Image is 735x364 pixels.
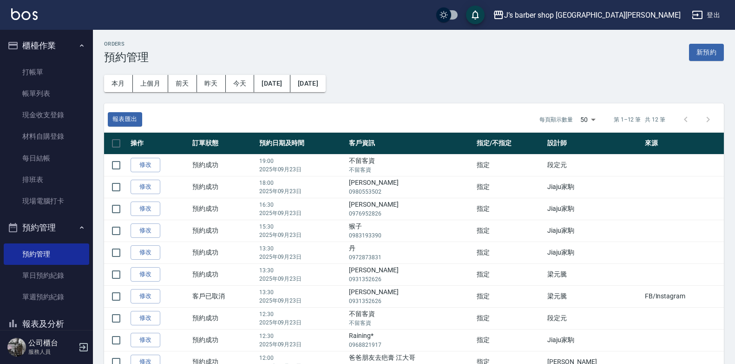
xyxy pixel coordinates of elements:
[259,288,345,297] p: 13:30
[259,187,345,195] p: 2025年09月23日
[254,75,290,92] button: [DATE]
[347,133,474,155] th: 客戶資訊
[349,253,472,262] p: 0972873831
[133,75,168,92] button: 上個月
[197,75,226,92] button: 昨天
[643,285,724,307] td: FB/Instagram
[474,242,545,263] td: 指定
[504,9,681,21] div: J’s barber shop [GEOGRAPHIC_DATA][PERSON_NAME]
[474,263,545,285] td: 指定
[131,267,160,282] a: 修改
[489,6,684,25] button: J’s barber shop [GEOGRAPHIC_DATA][PERSON_NAME]
[190,220,257,242] td: 預約成功
[689,47,724,56] a: 新預約
[259,310,345,318] p: 12:30
[131,223,160,238] a: 修改
[466,6,485,24] button: save
[474,220,545,242] td: 指定
[190,285,257,307] td: 客戶已取消
[349,275,472,283] p: 0931352626
[131,158,160,172] a: 修改
[474,329,545,351] td: 指定
[259,318,345,327] p: 2025年09月23日
[539,115,573,124] p: 每頁顯示數量
[259,209,345,217] p: 2025年09月23日
[4,265,89,286] a: 單日預約紀錄
[108,112,142,127] button: 報表匯出
[347,263,474,285] td: [PERSON_NAME]
[349,231,472,240] p: 0983193390
[259,222,345,231] p: 15:30
[28,348,76,356] p: 服務人員
[347,154,474,176] td: 不留客資
[190,242,257,263] td: 預約成功
[259,275,345,283] p: 2025年09月23日
[545,198,642,220] td: Jiaju家駒
[7,338,26,357] img: Person
[259,201,345,209] p: 16:30
[190,154,257,176] td: 預約成功
[104,51,149,64] h3: 預約管理
[190,329,257,351] td: 預約成功
[474,176,545,198] td: 指定
[259,253,345,261] p: 2025年09月23日
[347,329,474,351] td: Raining*
[474,285,545,307] td: 指定
[349,209,472,218] p: 0976952826
[643,133,724,155] th: 來源
[4,312,89,336] button: 報表及分析
[4,169,89,190] a: 排班表
[349,319,472,327] p: 不留客資
[104,75,133,92] button: 本月
[131,202,160,216] a: 修改
[131,333,160,347] a: 修改
[190,307,257,329] td: 預約成功
[545,176,642,198] td: Jiaju家駒
[4,148,89,169] a: 每日結帳
[131,289,160,303] a: 修改
[545,220,642,242] td: Jiaju家駒
[4,190,89,212] a: 現場電腦打卡
[474,133,545,155] th: 指定/不指定
[259,340,345,349] p: 2025年09月23日
[4,126,89,147] a: 材料自購登錄
[347,176,474,198] td: [PERSON_NAME]
[545,307,642,329] td: 段定元
[474,198,545,220] td: 指定
[190,263,257,285] td: 預約成功
[104,41,149,47] h2: Orders
[131,180,160,194] a: 修改
[4,243,89,265] a: 預約管理
[4,61,89,83] a: 打帳單
[257,133,347,155] th: 預約日期及時間
[226,75,255,92] button: 今天
[259,231,345,239] p: 2025年09月23日
[259,165,345,174] p: 2025年09月23日
[347,285,474,307] td: [PERSON_NAME]
[347,242,474,263] td: 丹
[4,34,89,58] button: 櫃檯作業
[545,242,642,263] td: Jiaju家駒
[4,83,89,104] a: 帳單列表
[545,285,642,307] td: 梁元騰
[168,75,197,92] button: 前天
[349,297,472,305] p: 0931352626
[614,115,665,124] p: 第 1–12 筆 共 12 筆
[349,341,472,349] p: 0968821917
[4,286,89,308] a: 單週預約紀錄
[349,166,472,174] p: 不留客資
[4,216,89,240] button: 預約管理
[190,176,257,198] td: 預約成功
[259,332,345,340] p: 12:30
[131,311,160,325] a: 修改
[545,263,642,285] td: 梁元騰
[474,154,545,176] td: 指定
[545,133,642,155] th: 設計師
[259,157,345,165] p: 19:00
[545,329,642,351] td: Jiaju家駒
[347,220,474,242] td: 猴子
[689,44,724,61] button: 新預約
[190,133,257,155] th: 訂單狀態
[259,297,345,305] p: 2025年09月23日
